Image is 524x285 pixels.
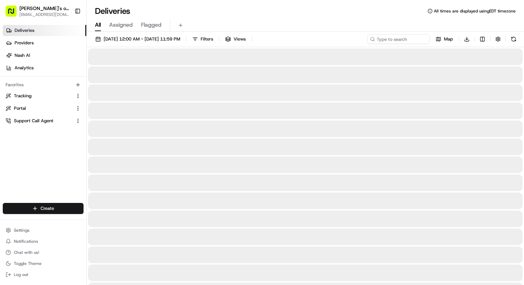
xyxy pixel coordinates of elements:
span: Deliveries [15,27,34,34]
button: [EMAIL_ADDRESS][DOMAIN_NAME] [19,12,69,17]
a: Providers [3,37,86,48]
button: Refresh [509,34,518,44]
span: All times are displayed using EDT timezone [434,8,516,14]
span: Support Call Agent [14,118,53,124]
span: Log out [14,272,28,277]
a: Analytics [3,62,86,73]
h1: Deliveries [95,6,130,17]
span: Analytics [15,65,34,71]
span: Toggle Theme [14,261,42,266]
span: Flagged [141,21,161,29]
span: Notifications [14,239,38,244]
div: Favorites [3,79,84,90]
button: Settings [3,225,84,235]
span: Create [41,205,54,212]
button: Map [433,34,456,44]
span: Portal [14,105,26,112]
button: Support Call Agent [3,115,84,126]
span: Chat with us! [14,250,39,255]
span: Filters [201,36,213,42]
span: [DATE] 12:00 AM - [DATE] 11:59 PM [104,36,180,42]
button: Views [222,34,249,44]
span: Tracking [14,93,32,99]
button: [PERSON_NAME]'s on Third [19,5,69,12]
input: Type to search [367,34,430,44]
button: Log out [3,270,84,279]
a: Tracking [6,93,72,99]
button: Notifications [3,237,84,246]
span: Providers [15,40,34,46]
span: Views [234,36,246,42]
button: Create [3,203,84,214]
button: Portal [3,103,84,114]
button: Toggle Theme [3,259,84,268]
span: Nash AI [15,52,30,59]
button: Tracking [3,90,84,101]
span: Map [444,36,453,42]
span: Assigned [109,21,133,29]
a: Nash AI [3,50,86,61]
span: Settings [14,228,29,233]
a: Portal [6,105,72,112]
button: [DATE] 12:00 AM - [DATE] 11:59 PM [92,34,183,44]
a: Support Call Agent [6,118,72,124]
button: Filters [189,34,216,44]
a: Deliveries [3,25,86,36]
button: [PERSON_NAME]'s on Third[EMAIL_ADDRESS][DOMAIN_NAME] [3,3,72,19]
span: All [95,21,101,29]
button: Chat with us! [3,248,84,257]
